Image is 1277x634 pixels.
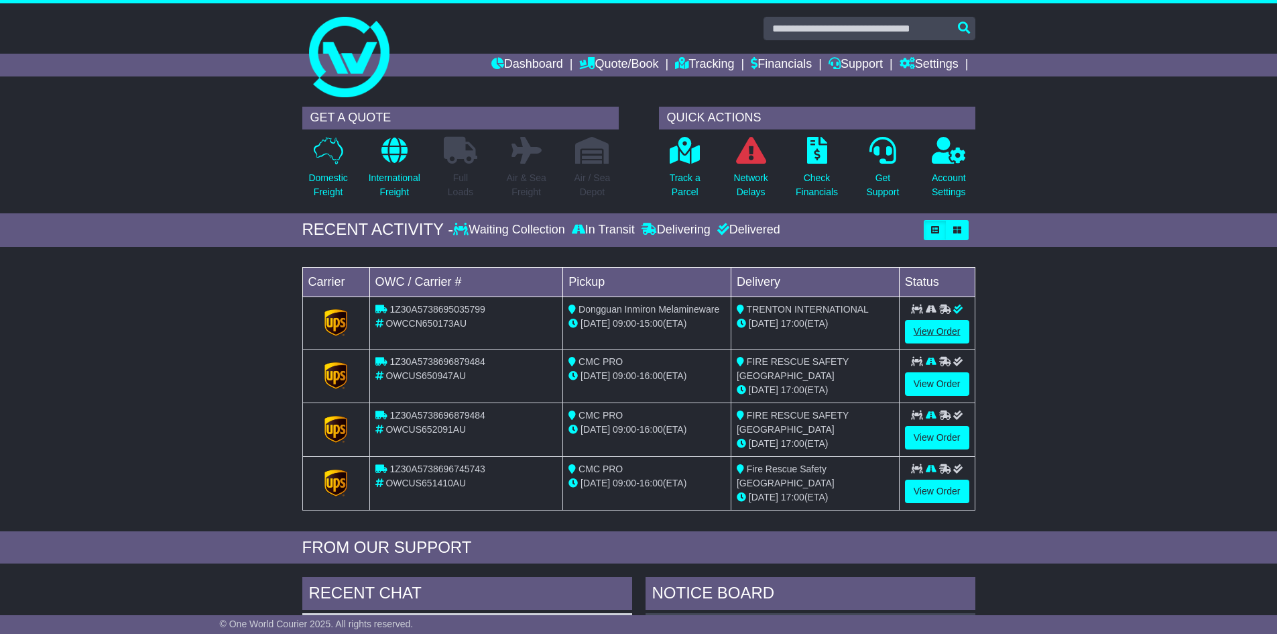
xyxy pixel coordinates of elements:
span: Fire Rescue Safety [GEOGRAPHIC_DATA] [737,464,835,488]
span: OWCUS652091AU [385,424,466,435]
td: Pickup [563,267,731,297]
span: 15:00 [640,318,663,329]
p: Check Financials [796,171,838,199]
span: 09:00 [613,478,636,488]
a: CheckFinancials [795,136,839,207]
span: [DATE] [581,478,610,488]
p: International Freight [369,171,420,199]
img: GetCarrierServiceLogo [324,309,347,336]
p: Network Delays [733,171,768,199]
span: 1Z30A5738695035799 [389,304,485,315]
span: Dongguan Inmiron Melamineware [579,304,719,315]
a: Track aParcel [669,136,701,207]
img: GetCarrierServiceLogo [324,362,347,389]
p: Air / Sea Depot [574,171,611,199]
td: Status [899,267,975,297]
span: [DATE] [749,318,778,329]
div: RECENT CHAT [302,577,632,613]
span: CMC PRO [579,356,623,367]
a: View Order [905,480,969,503]
div: NOTICE BOARD [646,577,975,613]
td: Carrier [302,267,369,297]
span: 16:00 [640,370,663,381]
div: - (ETA) [568,476,725,490]
a: Financials [751,54,812,76]
span: OWCUS650947AU [385,370,466,381]
a: Quote/Book [579,54,658,76]
td: Delivery [731,267,899,297]
span: 17:00 [781,438,804,449]
a: Settings [900,54,959,76]
a: DomesticFreight [308,136,348,207]
div: QUICK ACTIONS [659,107,975,129]
span: 09:00 [613,424,636,435]
td: OWC / Carrier # [369,267,563,297]
a: Tracking [675,54,734,76]
a: GetSupport [865,136,900,207]
span: TRENTON INTERNATIONAL [747,304,869,315]
span: 1Z30A5738696745743 [389,464,485,474]
a: View Order [905,320,969,344]
div: In Transit [568,223,638,237]
div: (ETA) [737,383,894,397]
p: Get Support [866,171,899,199]
img: GetCarrierServiceLogo [324,416,347,443]
span: [DATE] [749,492,778,503]
span: OWCCN650173AU [385,318,467,329]
span: [DATE] [581,370,610,381]
a: AccountSettings [931,136,967,207]
a: Support [829,54,883,76]
div: (ETA) [737,490,894,505]
div: GET A QUOTE [302,107,619,129]
span: CMC PRO [579,464,623,474]
a: NetworkDelays [733,136,768,207]
a: InternationalFreight [368,136,421,207]
div: (ETA) [737,437,894,451]
span: [DATE] [749,438,778,449]
span: FIRE RESCUE SAFETY [GEOGRAPHIC_DATA] [737,356,849,381]
span: OWCUS651410AU [385,478,466,488]
p: Full Loads [444,171,477,199]
span: 17:00 [781,318,804,329]
a: View Order [905,372,969,396]
p: Air & Sea Freight [507,171,546,199]
img: GetCarrierServiceLogo [324,470,347,496]
span: [DATE] [749,384,778,395]
a: Dashboard [491,54,563,76]
span: 17:00 [781,492,804,503]
span: CMC PRO [579,410,623,421]
span: 16:00 [640,478,663,488]
span: FIRE RESCUE SAFETY [GEOGRAPHIC_DATA] [737,410,849,435]
span: 09:00 [613,370,636,381]
span: 1Z30A5738696879484 [389,356,485,367]
div: RECENT ACTIVITY - [302,220,454,240]
div: - (ETA) [568,369,725,383]
p: Track a Parcel [670,171,701,199]
div: FROM OUR SUPPORT [302,538,975,558]
span: 1Z30A5738696879484 [389,410,485,421]
div: Delivering [638,223,714,237]
span: © One World Courier 2025. All rights reserved. [220,619,414,629]
div: Waiting Collection [453,223,568,237]
div: - (ETA) [568,423,725,437]
span: [DATE] [581,424,610,435]
p: Account Settings [932,171,966,199]
span: [DATE] [581,318,610,329]
div: Delivered [714,223,780,237]
div: - (ETA) [568,317,725,331]
span: 16:00 [640,424,663,435]
p: Domestic Freight [308,171,347,199]
span: 09:00 [613,318,636,329]
span: 17:00 [781,384,804,395]
div: (ETA) [737,317,894,331]
a: View Order [905,426,969,450]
